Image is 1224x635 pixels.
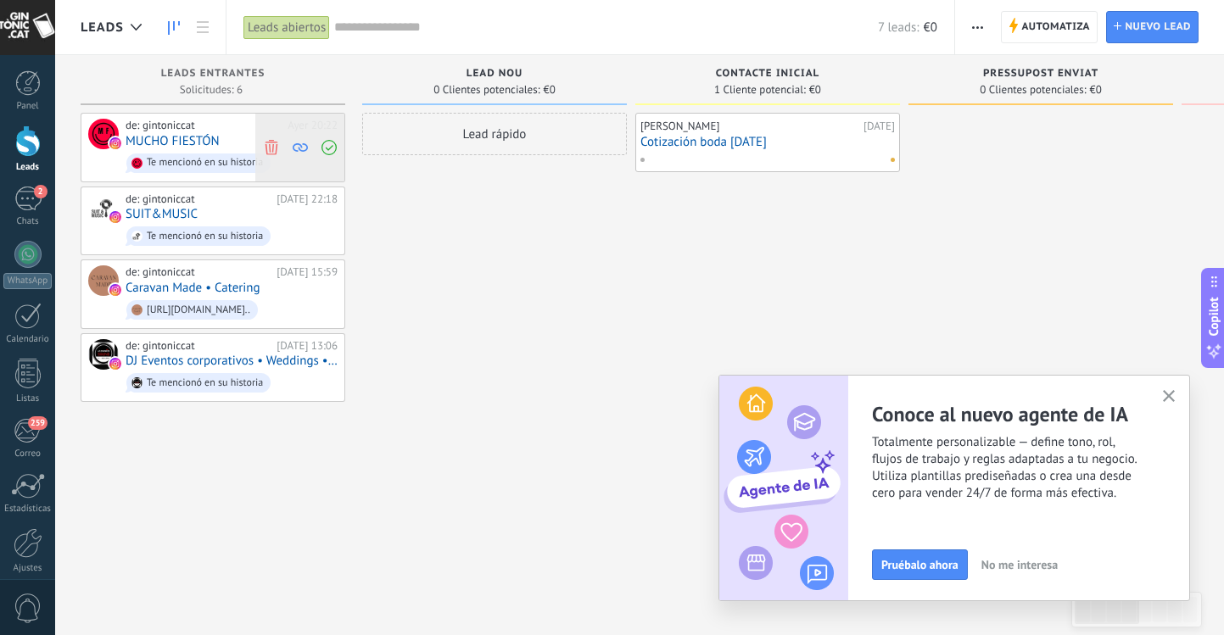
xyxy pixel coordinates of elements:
[544,85,556,95] span: €0
[3,162,53,173] div: Leads
[81,19,124,36] span: Leads
[277,192,338,206] div: [DATE] 22:18
[147,304,250,316] div: [URL][DOMAIN_NAME]..
[716,68,820,80] span: CONTACTE INICIAL
[277,339,338,353] div: [DATE] 13:06
[109,137,121,149] img: instagram.svg
[917,68,1165,82] div: PRESSUPOST ENVIAT
[467,68,523,80] span: LEAD NOU
[147,157,263,169] div: Te mencionó en su historia
[161,68,265,80] span: Leads Entrantes
[974,552,1065,577] button: No me interesa
[3,504,53,515] div: Estadísticas
[371,68,618,82] div: LEAD NOU
[640,135,895,149] a: Cotización boda [DATE]
[1205,297,1222,336] span: Copilot
[864,120,895,133] div: [DATE]
[3,393,53,404] div: Listas
[981,559,1058,571] span: No me interesa
[878,19,919,36] span: 7 leads:
[126,281,260,295] a: Caravan Made • Catering
[3,273,52,289] div: WhatsApp
[644,68,891,82] div: CONTACTE INICIAL
[88,192,119,223] div: SUIT&MUSIC
[881,559,959,571] span: Pruébalo ahora
[147,377,263,389] div: Te mencionó en su historia
[640,120,859,133] div: [PERSON_NAME]
[872,549,968,580] button: Pruébalo ahora
[147,231,263,242] div: Te mencionó en su historia
[809,85,821,95] span: €0
[1090,85,1102,95] span: €0
[1106,11,1199,43] a: Nuevo lead
[126,265,271,279] div: de: gintoniccat
[109,284,121,296] img: instagram.svg
[126,207,198,221] a: SUIT&MUSIC
[983,68,1098,80] span: PRESSUPOST ENVIAT
[872,401,1189,427] h2: Conoce al nuevo agente de IA
[872,434,1189,502] span: Totalmente personalizable — define tono, rol, flujos de trabajo y reglas adaptadas a tu negocio. ...
[3,334,53,345] div: Calendario
[126,192,271,206] div: de: gintoniccat
[109,211,121,223] img: instagram.svg
[714,85,806,95] span: 1 Cliente potencial:
[1001,11,1098,43] a: Automatiza
[277,265,338,279] div: [DATE] 15:59
[126,119,282,132] div: de: gintoniccat
[126,339,271,353] div: de: gintoniccat
[3,101,53,112] div: Panel
[34,185,48,198] span: 2
[1021,12,1090,42] span: Automatiza
[924,19,937,36] span: €0
[3,216,53,227] div: Chats
[1125,12,1191,42] span: Nuevo lead
[88,339,119,370] div: DJ Eventos corporativos • Weddings • fiestas (Barcelona)
[891,158,895,162] span: No hay nada asignado
[243,15,330,40] div: Leads abiertos
[980,85,1086,95] span: 0 Clientes potenciales:
[88,265,119,296] div: Caravan Made • Catering
[126,354,338,368] a: DJ Eventos corporativos • Weddings • fiestas ([GEOGRAPHIC_DATA])
[433,85,539,95] span: 0 Clientes potenciales:
[88,119,119,149] div: MUCHO FIESTÓN
[28,416,48,430] span: 259
[362,113,627,155] div: Lead rápido
[126,134,220,148] a: MUCHO FIESTÓN
[89,68,337,82] div: Leads Entrantes
[719,376,848,600] img: ai_agent_activation_popup_ES.png
[3,448,53,460] div: Correo
[3,563,53,574] div: Ajustes
[109,358,121,370] img: instagram.svg
[180,85,243,95] span: Solicitudes: 6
